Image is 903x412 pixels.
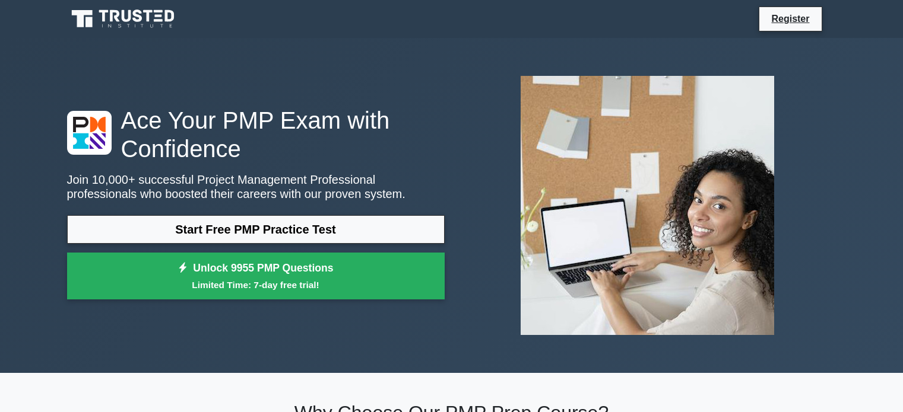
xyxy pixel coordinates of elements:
[67,173,445,201] p: Join 10,000+ successful Project Management Professional professionals who boosted their careers w...
[67,215,445,244] a: Start Free PMP Practice Test
[82,278,430,292] small: Limited Time: 7-day free trial!
[764,11,816,26] a: Register
[67,106,445,163] h1: Ace Your PMP Exam with Confidence
[67,253,445,300] a: Unlock 9955 PMP QuestionsLimited Time: 7-day free trial!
